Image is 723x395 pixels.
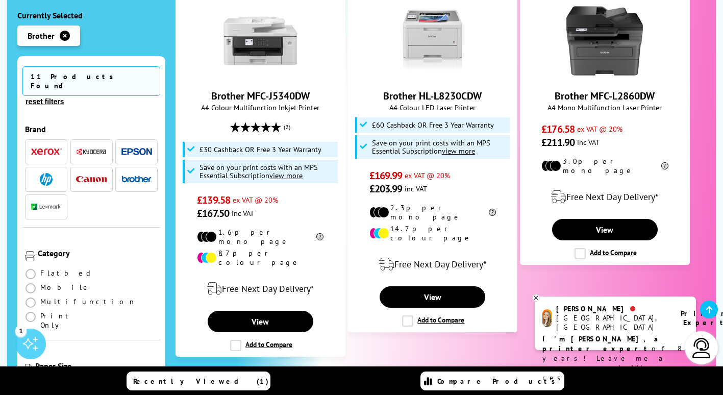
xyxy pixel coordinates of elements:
b: I'm [PERSON_NAME], a printer expert [542,334,661,353]
span: Compare Products [437,377,561,386]
span: inc VAT [577,137,600,147]
img: Brother MFC-J5340DW [222,3,298,79]
li: 1.6p per mono page [197,228,323,246]
span: ex VAT @ 20% [577,124,622,134]
img: Epson [121,148,152,156]
div: 1 [15,325,27,336]
span: £211.90 [541,136,575,149]
li: 2.3p per mono page [369,203,496,221]
div: [PERSON_NAME] [556,304,668,313]
a: Brother MFC-J5340DW [222,71,298,81]
span: £139.58 [197,193,230,207]
span: Print Only [40,311,91,330]
img: HP [40,173,53,186]
div: Currently Selected [17,10,165,20]
span: A4 Colour Multifunction Inkjet Printer [181,103,339,112]
span: Save on your print costs with an MPS Essential Subscription [200,162,318,180]
div: Paper Size [35,361,158,371]
span: £167.50 [197,207,229,220]
span: (2) [284,117,290,137]
span: £203.99 [369,182,403,195]
a: Brother MFC-L2860DW [555,89,655,103]
img: Brother [121,176,152,183]
button: Lexmark [28,200,65,214]
span: ex VAT @ 20% [405,170,450,180]
label: Add to Compare [402,315,464,327]
div: modal_delivery [181,275,339,303]
span: inc VAT [232,208,254,218]
span: Flatbed [40,268,94,278]
a: Compare Products [420,372,564,390]
img: amy-livechat.png [542,309,552,327]
label: Add to Compare [230,340,292,351]
img: Paper Size [25,364,33,374]
div: modal_delivery [526,183,684,211]
button: HP [28,172,65,186]
p: of 8 years! Leave me a message and I'll respond ASAP [542,334,688,383]
button: Epson [118,145,155,159]
div: modal_delivery [354,250,512,279]
span: Recently Viewed (1) [133,377,269,386]
img: Category [25,251,35,261]
a: View [208,311,313,332]
img: Xerox [31,149,62,156]
span: ex VAT @ 20% [233,195,278,205]
span: £30 Cashback OR Free 3 Year Warranty [200,145,321,154]
a: Brother MFC-J5340DW [211,89,310,103]
button: Kyocera [73,145,110,159]
a: Brother HL-L8230CDW [383,89,482,103]
div: Category [38,248,158,258]
button: Brother [118,172,155,186]
span: £176.58 [541,122,575,136]
a: Recently Viewed (1) [127,372,270,390]
span: £60 Cashback OR Free 3 Year Warranty [372,121,494,129]
span: Save on your print costs with an MPS Essential Subscription [372,138,490,156]
span: A4 Mono Multifunction Laser Printer [526,103,684,112]
img: Lexmark [31,204,62,210]
span: £169.99 [369,169,403,182]
img: Canon [76,176,107,183]
img: Brother MFC-L2860DW [566,3,643,79]
span: inc VAT [405,184,427,193]
div: Brand [25,124,158,134]
li: 8.7p per colour page [197,249,323,267]
a: Brother HL-L8230CDW [394,71,471,81]
div: [GEOGRAPHIC_DATA], [GEOGRAPHIC_DATA] [556,313,668,332]
img: Brother HL-L8230CDW [394,3,471,79]
span: A4 Colour LED Laser Printer [354,103,512,112]
a: View [552,219,658,240]
button: Canon [73,172,110,186]
a: View [380,286,485,308]
button: Xerox [28,145,65,159]
button: reset filters [22,97,67,106]
img: user-headset-light.svg [691,338,712,358]
li: 14.7p per colour page [369,224,496,242]
u: view more [269,170,303,180]
label: Add to Compare [575,248,637,259]
span: Multifunction [40,297,136,306]
a: Brother MFC-L2860DW [566,71,643,81]
span: 11 Products Found [22,66,160,96]
img: Kyocera [76,148,107,156]
li: 3.0p per mono page [541,157,668,175]
u: view more [442,146,475,156]
span: Mobile [40,283,91,292]
span: Brother [28,31,55,41]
